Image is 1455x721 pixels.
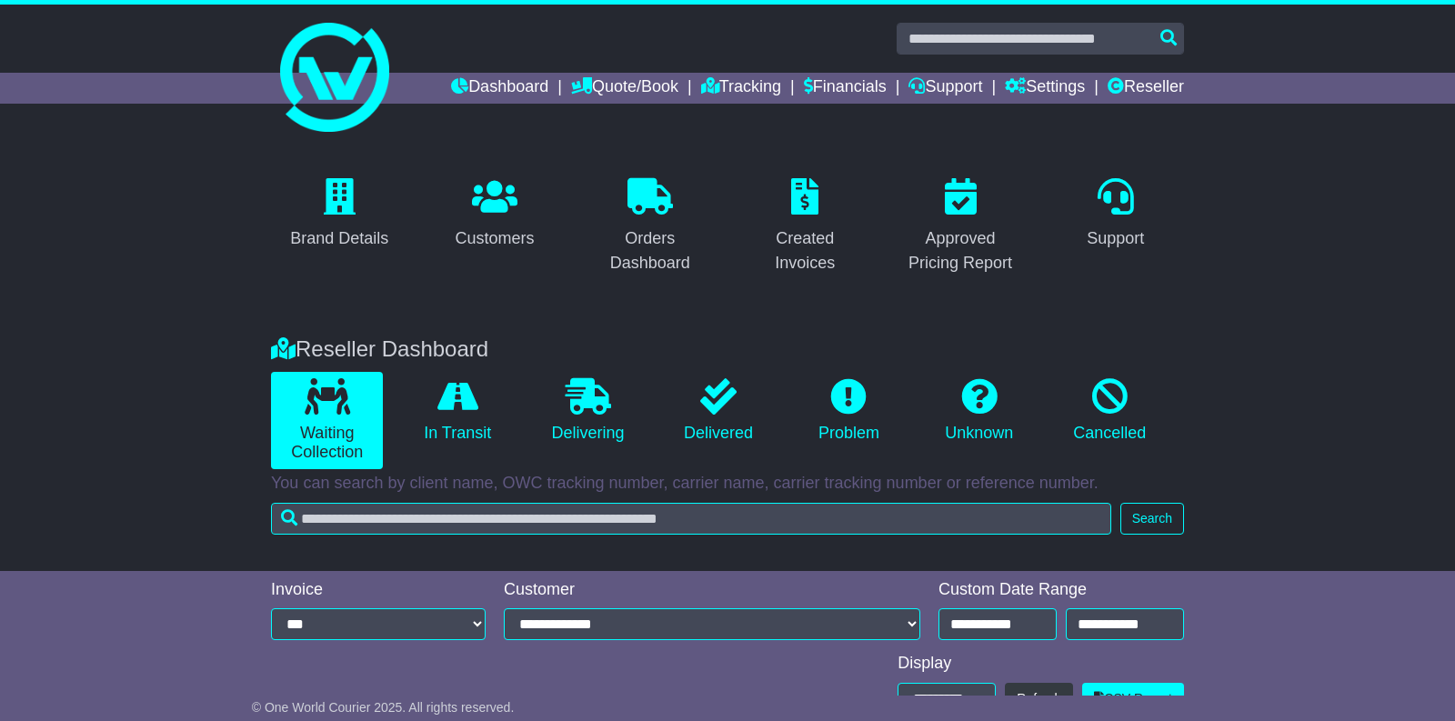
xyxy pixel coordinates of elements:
a: Financials [804,73,887,104]
a: Created Invoices [737,172,874,282]
div: Created Invoices [748,226,862,275]
a: Waiting Collection [271,372,383,469]
a: Delivered [662,372,774,450]
a: Problem [793,372,905,450]
div: Customers [455,226,534,251]
a: Dashboard [451,73,548,104]
p: You can search by client name, OWC tracking number, carrier name, carrier tracking number or refe... [271,474,1184,494]
div: Brand Details [290,226,388,251]
a: Support [1075,172,1156,257]
a: Brand Details [278,172,400,257]
span: © One World Courier 2025. All rights reserved. [252,700,515,715]
a: Customers [443,172,546,257]
button: Refresh [1005,683,1073,715]
a: Approved Pricing Report [892,172,1029,282]
a: Reseller [1108,73,1184,104]
div: Approved Pricing Report [904,226,1018,275]
a: Quote/Book [571,73,678,104]
div: Orders Dashboard [593,226,707,275]
a: CSV Report [1082,683,1184,715]
a: Delivering [532,372,644,450]
a: Orders Dashboard [581,172,718,282]
button: Search [1120,503,1184,535]
a: Support [908,73,982,104]
div: Customer [504,580,920,600]
div: Support [1087,226,1144,251]
a: Tracking [701,73,781,104]
a: In Transit [401,372,513,450]
div: Display [898,654,1184,674]
a: Settings [1005,73,1085,104]
div: Reseller Dashboard [262,336,1193,363]
a: Unknown [923,372,1035,450]
a: Cancelled [1054,372,1166,450]
div: Custom Date Range [938,580,1184,600]
div: Invoice [271,580,486,600]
